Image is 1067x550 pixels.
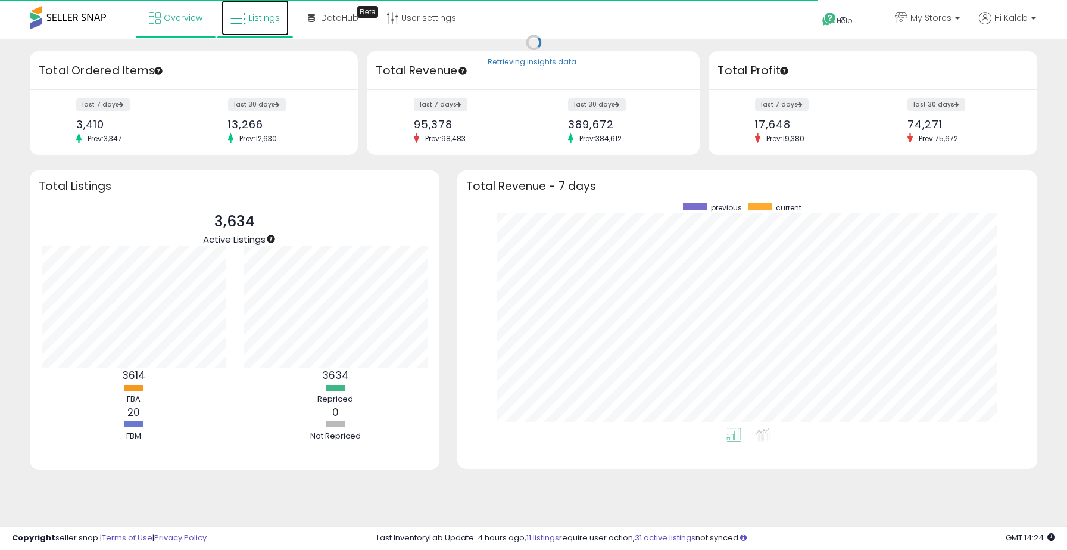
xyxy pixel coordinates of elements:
span: previous [711,203,742,213]
span: 2025-10-8 14:24 GMT [1006,532,1055,543]
div: Not Repriced [299,431,371,442]
h3: Total Profit [717,63,1028,79]
label: last 30 days [907,98,965,111]
b: 20 [127,405,140,420]
span: DataHub [321,12,358,24]
b: 0 [332,405,339,420]
div: 95,378 [414,118,525,130]
span: Prev: 3,347 [82,133,128,144]
b: 3634 [322,368,349,383]
h3: Total Listings [39,182,430,191]
span: Help [837,15,853,26]
div: FBA [98,394,169,405]
div: 389,672 [568,118,679,130]
b: 3614 [122,368,145,383]
label: last 30 days [568,98,626,111]
div: 17,648 [755,118,864,130]
span: Prev: 98,483 [419,133,472,144]
div: Last InventoryLab Update: 4 hours ago, require user action, not synced. [377,533,1055,544]
a: Privacy Policy [154,532,207,543]
span: My Stores [910,12,951,24]
a: 11 listings [526,532,559,543]
div: Tooltip anchor [153,66,164,76]
div: Tooltip anchor [357,6,378,18]
a: Hi Kaleb [979,12,1036,39]
span: Listings [249,12,280,24]
span: Prev: 75,672 [913,133,964,144]
span: Active Listings [203,233,266,246]
span: Hi Kaleb [994,12,1028,24]
div: FBM [98,431,169,442]
h3: Total Revenue [376,63,691,79]
label: last 30 days [228,98,286,111]
div: Tooltip anchor [457,66,468,76]
p: 3,634 [203,210,266,233]
div: 3,410 [76,118,185,130]
label: last 7 days [755,98,809,111]
strong: Copyright [12,532,55,543]
span: Prev: 19,380 [760,133,810,144]
h3: Total Ordered Items [39,63,349,79]
a: 31 active listings [635,532,695,543]
div: 74,271 [907,118,1016,130]
label: last 7 days [76,98,130,111]
div: Tooltip anchor [779,66,790,76]
div: seller snap | | [12,533,207,544]
div: Retrieving insights data.. [488,57,580,68]
label: last 7 days [414,98,467,111]
span: current [776,203,801,213]
span: Prev: 384,612 [573,133,628,144]
div: 13,266 [228,118,337,130]
span: Prev: 12,630 [233,133,283,144]
div: Repriced [299,394,371,405]
a: Help [813,3,876,39]
div: Tooltip anchor [266,234,276,244]
span: Overview [164,12,202,24]
a: Terms of Use [102,532,152,543]
h3: Total Revenue - 7 days [466,182,1029,191]
i: Get Help [822,12,837,27]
